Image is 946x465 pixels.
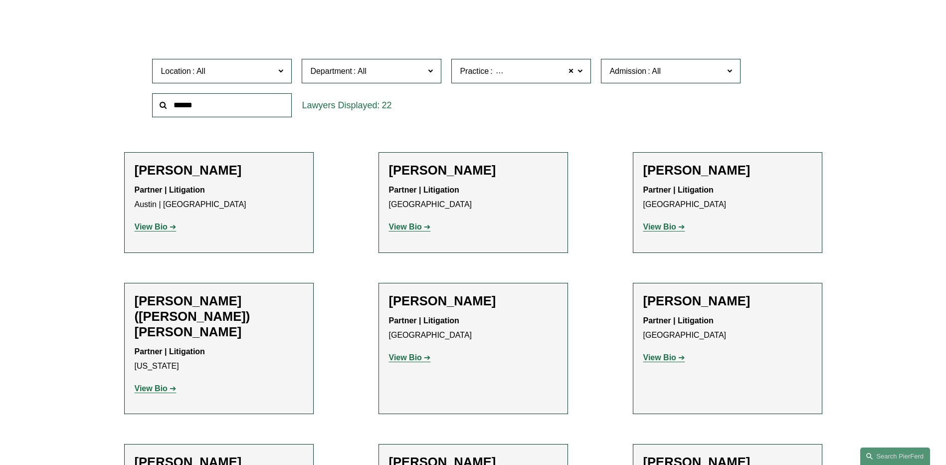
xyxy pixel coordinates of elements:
[460,67,489,75] span: Practice
[389,163,558,178] h2: [PERSON_NAME]
[643,353,676,362] strong: View Bio
[135,384,177,393] a: View Bio
[135,163,303,178] h2: [PERSON_NAME]
[135,384,168,393] strong: View Bio
[609,67,646,75] span: Admission
[643,223,685,231] a: View Bio
[643,293,812,309] h2: [PERSON_NAME]
[643,223,676,231] strong: View Bio
[389,223,431,231] a: View Bio
[389,223,422,231] strong: View Bio
[389,353,422,362] strong: View Bio
[494,65,599,78] span: Intellectual Property Litigation
[389,186,459,194] strong: Partner | Litigation
[389,293,558,309] h2: [PERSON_NAME]
[135,293,303,340] h2: [PERSON_NAME] ([PERSON_NAME]) [PERSON_NAME]
[389,316,459,325] strong: Partner | Litigation
[135,345,303,374] p: [US_STATE]
[389,314,558,343] p: [GEOGRAPHIC_DATA]
[860,448,930,465] a: Search this site
[135,186,205,194] strong: Partner | Litigation
[643,186,714,194] strong: Partner | Litigation
[643,353,685,362] a: View Bio
[135,183,303,212] p: Austin | [GEOGRAPHIC_DATA]
[135,347,205,356] strong: Partner | Litigation
[643,183,812,212] p: [GEOGRAPHIC_DATA]
[643,163,812,178] h2: [PERSON_NAME]
[389,353,431,362] a: View Bio
[643,316,714,325] strong: Partner | Litigation
[310,67,352,75] span: Department
[643,314,812,343] p: [GEOGRAPHIC_DATA]
[135,223,177,231] a: View Bio
[389,183,558,212] p: [GEOGRAPHIC_DATA]
[135,223,168,231] strong: View Bio
[161,67,191,75] span: Location
[381,100,391,110] span: 22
